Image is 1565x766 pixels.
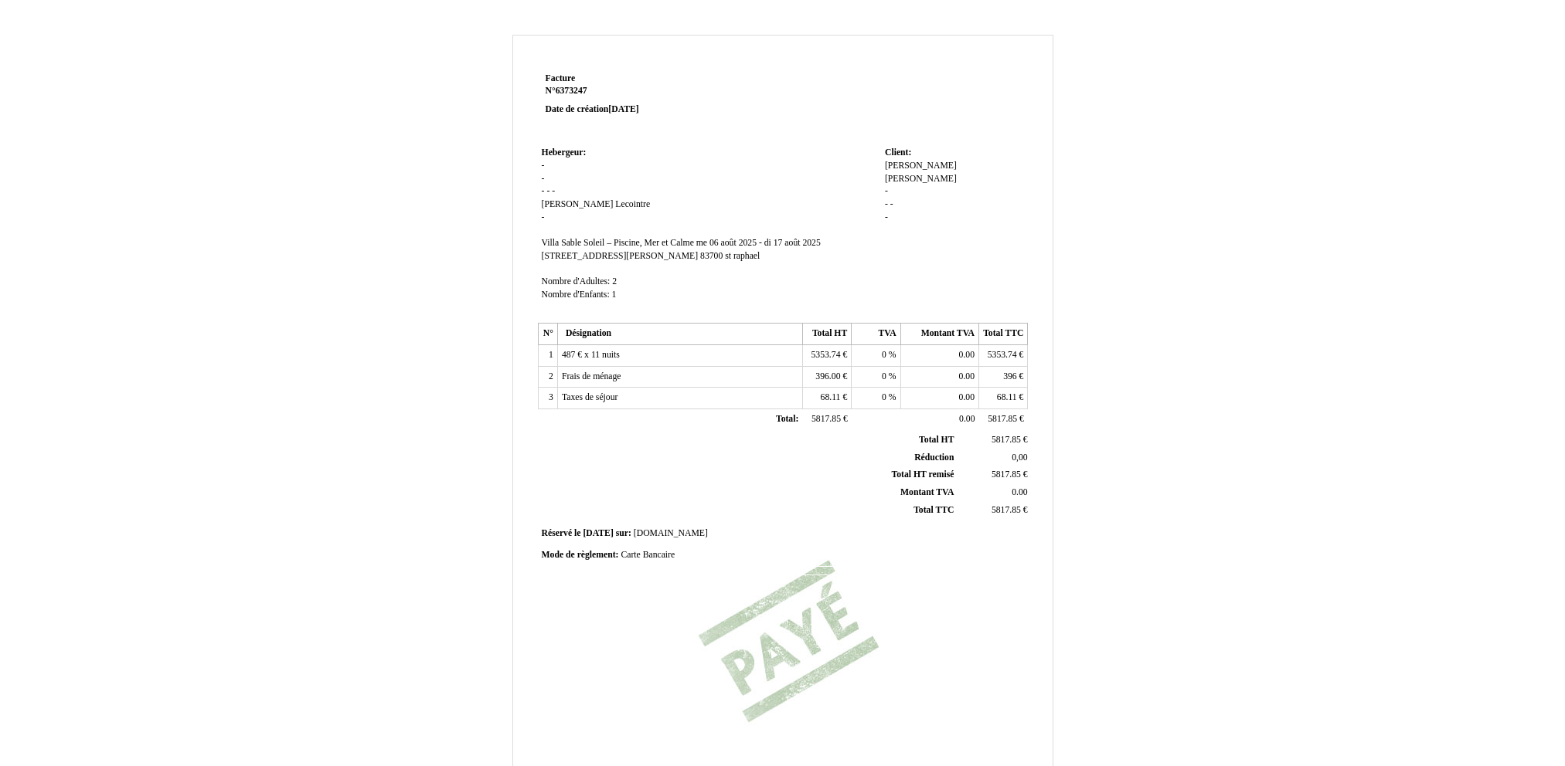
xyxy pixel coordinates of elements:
[612,276,617,286] span: 2
[552,186,555,196] span: -
[696,238,821,248] span: me 06 août 2025 - di 17 août 2025
[885,147,911,158] span: Client:
[890,199,893,209] span: -
[882,371,886,381] span: 0
[776,414,798,424] span: Total:
[802,388,851,409] td: €
[538,324,557,345] th: N°
[1012,452,1027,463] span: 0,00
[979,366,1028,388] td: €
[615,199,650,209] span: Lecointre
[1500,701,1565,766] iframe: LiveChat chat widget
[885,212,888,222] span: -
[542,251,699,261] span: [STREET_ADDRESS][PERSON_NAME]
[992,505,1021,515] span: 5817.85
[979,409,1028,431] td: €
[1003,371,1017,381] span: 396
[542,276,611,286] span: Nombre d'Adultes:
[959,371,975,381] span: 0.00
[979,324,1028,345] th: Total TTC
[542,186,545,196] span: -
[542,199,614,209] span: [PERSON_NAME]
[988,350,1017,360] span: 5353.74
[811,414,841,424] span: 5817.85
[885,186,888,196] span: -
[725,251,760,261] span: st raphael
[802,409,851,431] td: €
[546,73,576,83] span: Facture
[913,505,954,515] span: Total TTC
[542,147,587,158] span: Hebergeur:
[988,414,1017,424] span: 5817.85
[583,528,613,538] span: [DATE]
[900,487,954,497] span: Montant TVA
[562,350,620,360] span: 487 € x 11 nuits
[1012,487,1027,497] span: 0.00
[546,85,730,97] strong: N°
[612,290,617,300] span: 1
[616,528,631,538] span: sur:
[802,324,851,345] th: Total HT
[852,324,900,345] th: TVA
[815,371,840,381] span: 396.00
[914,452,954,463] span: Réduction
[992,469,1021,480] span: 5817.85
[885,199,888,209] span: -
[542,212,545,222] span: -
[634,528,708,538] span: [DOMAIN_NAME]
[821,392,841,402] span: 68.11
[542,174,545,184] span: -
[538,366,557,388] td: 2
[542,161,545,171] span: -
[852,366,900,388] td: %
[621,550,675,560] span: Carte Bancaire
[542,238,694,248] span: Villa Sable Soleil – Piscine, Mer et Calme
[957,501,1030,519] td: €
[557,324,802,345] th: Désignation
[997,392,1017,402] span: 68.11
[542,290,610,300] span: Nombre d'Enfants:
[959,414,975,424] span: 0.00
[852,345,900,367] td: %
[562,392,618,402] span: Taxes de séjour
[542,550,619,560] span: Mode de règlement:
[700,251,723,261] span: 83700
[979,388,1028,409] td: €
[546,104,639,114] strong: Date de création
[538,345,557,367] td: 1
[885,161,957,171] span: [PERSON_NAME]
[562,371,621,381] span: Frais de ménage
[882,392,886,402] span: 0
[811,350,840,360] span: 5353.74
[919,435,954,445] span: Total HT
[979,345,1028,367] td: €
[957,432,1030,449] td: €
[900,324,978,345] th: Montant TVA
[891,469,954,480] span: Total HT remisé
[959,350,975,360] span: 0.00
[959,392,975,402] span: 0.00
[992,435,1021,445] span: 5817.85
[556,86,587,96] span: 6373247
[852,388,900,409] td: %
[885,174,957,184] span: [PERSON_NAME]
[957,466,1030,484] td: €
[802,345,851,367] td: €
[882,350,886,360] span: 0
[538,388,557,409] td: 3
[802,366,851,388] td: €
[608,104,638,114] span: [DATE]
[542,528,581,538] span: Réservé le
[546,186,549,196] span: -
